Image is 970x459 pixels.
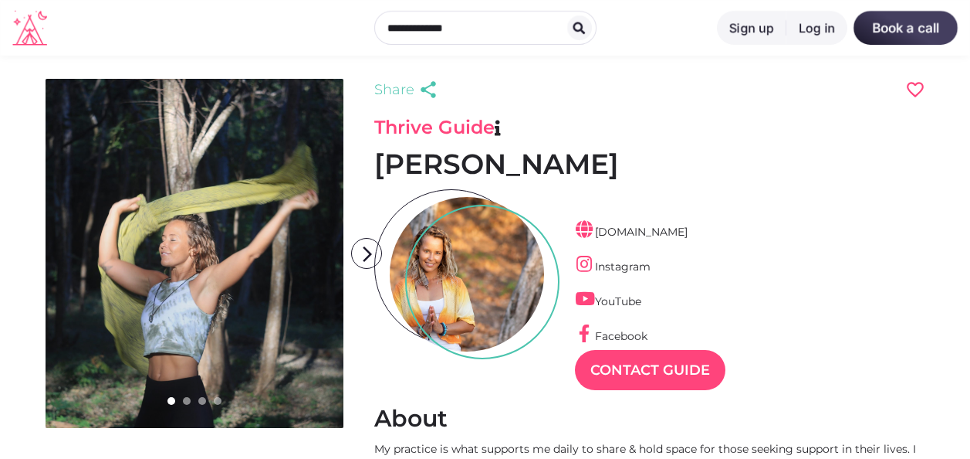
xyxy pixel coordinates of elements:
[786,11,847,45] a: Log in
[575,329,647,343] a: Facebook
[575,225,688,239] a: [DOMAIN_NAME]
[374,79,442,100] a: Share
[575,294,641,308] a: YouTube
[575,350,725,390] a: Contact Guide
[575,260,651,274] a: Instagram
[374,79,414,100] span: Share
[853,11,958,45] a: Book a call
[374,147,925,182] h1: [PERSON_NAME]
[374,116,925,139] h3: Thrive Guide
[352,239,383,270] i: arrow_forward_ios
[374,404,925,433] h2: About
[717,11,786,45] a: Sign up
